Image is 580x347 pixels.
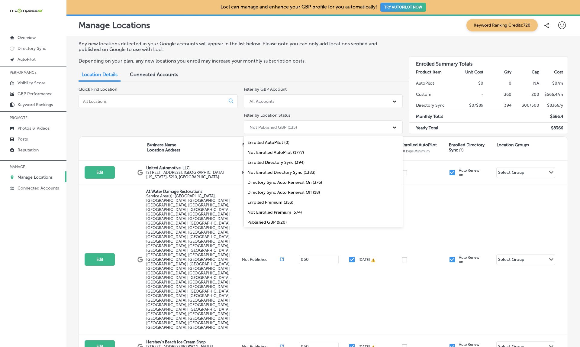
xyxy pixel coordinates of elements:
p: Status [242,142,280,148]
p: Hershey's Beach Ice Cream Shop [146,340,240,344]
div: All Accounts [250,99,274,104]
p: Any new locations detected in your Google accounts will appear in the list below. Please note you... [79,41,397,52]
p: GBP Performance [18,91,53,96]
img: 660ab0bf-5cc7-4cb8-ba1c-48b5ae0f18e60NCTV_CLogo_TV_Black_-500x88.png [10,8,43,14]
th: Unit Cost [456,67,484,78]
p: Not Published [242,170,280,175]
td: Monthly Total [409,111,456,122]
p: Overview [18,35,36,40]
td: 394 [484,100,512,111]
button: TRY AUTOPILOT NOW [380,3,426,12]
p: Posts [18,137,28,142]
p: Reputation [18,148,39,153]
div: Select Group [498,170,524,177]
td: Yearly Total [409,122,456,134]
p: Directory Sync [18,46,46,51]
td: $ 566.4 [540,111,568,122]
div: Enrolled Directory Sync (394) [244,157,403,167]
span: Location Details [82,72,118,77]
td: 360 [484,89,512,100]
div: Directory Sync Auto Renewal Off (18) [244,187,403,197]
img: logo [137,170,143,176]
div: Select Group [498,257,524,264]
p: Auto Renew: on [459,168,481,177]
div: Not Enrolled Premium (574) [244,207,403,217]
td: - [456,89,484,100]
p: Photos & Videos [18,126,50,131]
p: Enrolled Directory Sync [449,142,494,153]
label: Filter by GBP Account [244,87,287,92]
th: Cost [540,67,568,78]
span: Connected Accounts [130,72,178,77]
p: Not Published [242,257,280,262]
th: Qty [484,67,512,78]
img: logo [137,257,143,263]
p: Location Groups [497,142,529,148]
button: Edit [85,166,115,179]
p: Business Name Location Address [147,142,180,153]
p: 30 Days Minimum [401,149,430,153]
th: Cap [512,67,540,78]
div: Published GBP (920) [244,217,403,227]
div: Not Enrolled Directory Sync (1383) [244,167,403,177]
button: Edit [85,253,115,266]
label: Quick Find Location [79,87,117,92]
p: Depending on your plan, any new locations you enroll may increase your monthly subscription costs. [79,58,397,64]
td: AutoPilot [409,78,456,89]
p: Manage Locations [18,175,53,180]
td: 300/500 [512,100,540,111]
td: 0 [484,78,512,89]
td: $0 [456,78,484,89]
div: Enrolled AutoPilot (0) [244,138,403,148]
td: NA [512,78,540,89]
td: $ 0 /m [540,78,568,89]
span: Keyword Ranking Credits: 720 [466,19,538,31]
p: Visibility Score [18,80,46,86]
p: Keyword Rankings [18,102,53,107]
p: [DATE] [359,258,370,262]
p: Enrolled AutoPilot [401,142,437,148]
p: $ [301,258,303,262]
td: $0/$89 [456,100,484,111]
div: Directory Sync Auto Renewal On (376) [244,177,403,187]
span: Arvada, CO, USA | Aurora, CO, USA | Denver, CO, USA | Golden, CO, USA | Boulder, CO, USA | Lakewo... [146,194,230,330]
div: Enrolled Premium (353) [244,197,403,207]
input: All Locations [82,99,224,104]
p: A1 Water Damage Restorations [146,189,240,194]
strong: Product Item [416,70,442,75]
td: $ 8366 /y [540,100,568,111]
h3: Enrolled Summary Totals [409,57,568,67]
div: Not Published GBP (135) [250,125,297,130]
td: Directory Sync [409,100,456,111]
td: $ 8366 [540,122,568,134]
label: [STREET_ADDRESS] , [GEOGRAPHIC_DATA][US_STATE]-3210, [GEOGRAPHIC_DATA] [146,170,240,179]
td: $ 566.4 /m [540,89,568,100]
td: Custom [409,89,456,100]
td: 200 [512,89,540,100]
p: Auto Renew: on [459,255,481,264]
label: Filter by Location Status [244,113,290,118]
div: Not Enrolled AutoPilot (1777) [244,148,403,157]
p: Manage Locations [79,20,150,30]
p: United Automotive, LLC. [146,166,240,170]
p: Connected Accounts [18,186,59,191]
p: AutoPilot [18,57,36,62]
